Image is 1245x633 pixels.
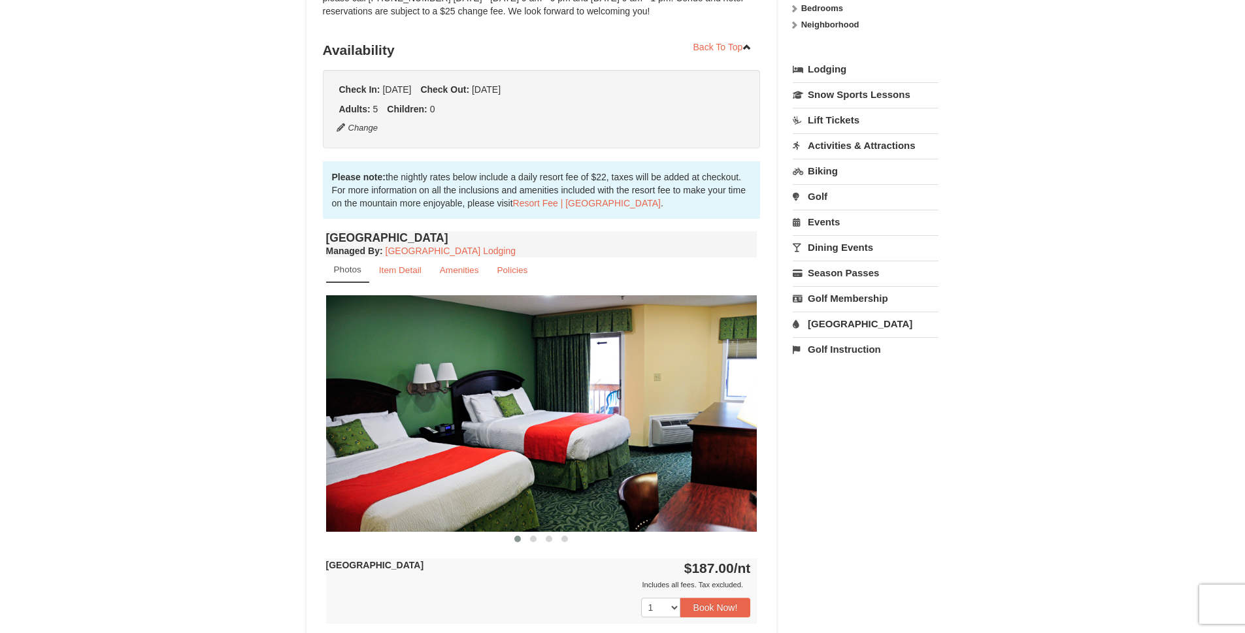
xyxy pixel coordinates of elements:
[513,198,661,208] a: Resort Fee | [GEOGRAPHIC_DATA]
[326,295,757,531] img: 18876286-41-233aa5f3.jpg
[793,286,938,310] a: Golf Membership
[339,104,371,114] strong: Adults:
[326,231,757,244] h4: [GEOGRAPHIC_DATA]
[387,104,427,114] strong: Children:
[793,57,938,81] a: Lodging
[420,84,469,95] strong: Check Out:
[685,37,761,57] a: Back To Top
[801,20,859,29] strong: Neighborhood
[326,246,383,256] strong: :
[793,184,938,208] a: Golf
[326,560,424,570] strong: [GEOGRAPHIC_DATA]
[793,210,938,234] a: Events
[431,257,488,283] a: Amenities
[336,121,379,135] button: Change
[373,104,378,114] span: 5
[497,265,527,275] small: Policies
[371,257,430,283] a: Item Detail
[379,265,422,275] small: Item Detail
[793,133,938,157] a: Activities & Attractions
[430,104,435,114] span: 0
[488,257,536,283] a: Policies
[334,265,361,274] small: Photos
[793,337,938,361] a: Golf Instruction
[793,159,938,183] a: Biking
[323,161,761,219] div: the nightly rates below include a daily resort fee of $22, taxes will be added at checkout. For m...
[793,235,938,259] a: Dining Events
[382,84,411,95] span: [DATE]
[793,261,938,285] a: Season Passes
[440,265,479,275] small: Amenities
[793,108,938,132] a: Lift Tickets
[326,578,751,591] div: Includes all fees. Tax excluded.
[339,84,380,95] strong: Check In:
[684,560,751,576] strong: $187.00
[801,3,843,13] strong: Bedrooms
[386,246,516,256] a: [GEOGRAPHIC_DATA] Lodging
[734,560,751,576] span: /nt
[326,246,380,256] span: Managed By
[793,312,938,336] a: [GEOGRAPHIC_DATA]
[323,37,761,63] h3: Availability
[326,257,369,283] a: Photos
[472,84,501,95] span: [DATE]
[680,598,751,617] button: Book Now!
[332,172,386,182] strong: Please note:
[793,82,938,106] a: Snow Sports Lessons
